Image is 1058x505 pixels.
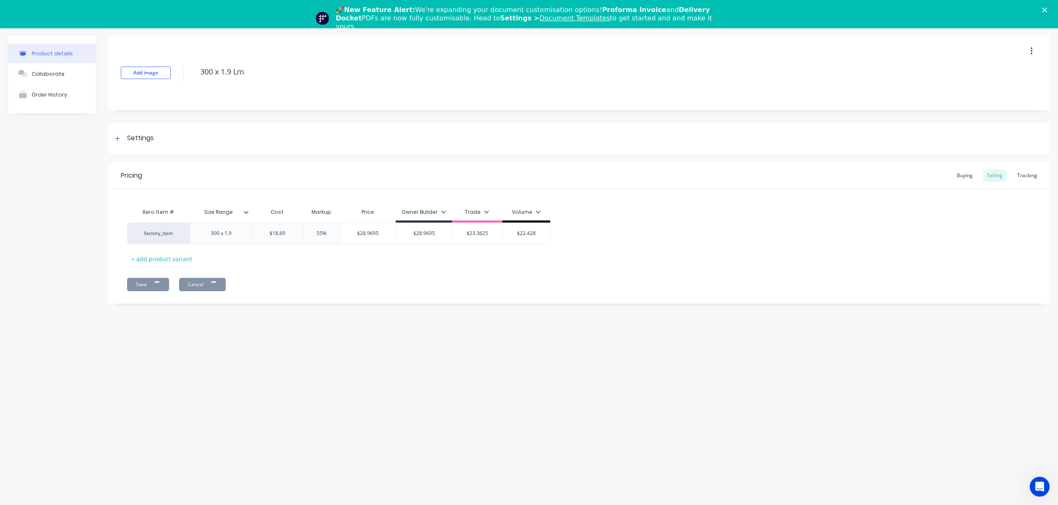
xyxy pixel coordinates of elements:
b: Proforma Invoice [602,6,666,14]
div: Size Range [190,202,247,223]
div: Markup [303,204,340,220]
div: Product details [32,50,73,57]
div: Trade [465,208,489,216]
div: $18.69 [252,223,303,244]
a: Document Templates [539,14,610,22]
div: Price [340,204,396,220]
div: Close [1042,7,1051,12]
button: Collaborate [8,63,96,84]
div: Volume [512,208,541,216]
div: 300 x 1.9 [200,228,242,239]
div: 🚀 We're expanding your document customisation options! and PDFs are now fully customisable. Head ... [336,6,729,31]
button: Cancel [179,278,226,291]
button: Save [127,278,169,291]
b: Delivery Docket [336,6,710,22]
div: Collaborate [32,71,65,77]
div: Buying [953,169,977,182]
div: factory_item [135,230,181,237]
div: Owner Builder [402,208,446,216]
div: $22.428 [503,223,550,244]
div: Pricing [121,171,142,181]
div: Size Range [190,204,252,220]
div: Xero Item # [127,204,190,220]
b: New Feature Alert: [344,6,415,14]
button: Add image [121,67,171,79]
div: $28.9695 [340,223,396,244]
div: + add product variant [127,252,196,265]
div: 55% [301,223,342,244]
div: Order History [32,92,67,98]
iframe: Intercom live chat [1030,477,1050,497]
div: Selling [983,169,1007,182]
button: Order History [8,84,96,105]
div: $28.9695 [396,223,452,244]
textarea: 300 x 1.9 Lm [196,62,929,82]
button: Product details [8,44,96,63]
div: Tracking [1013,169,1041,182]
img: Profile image for Team [316,12,329,25]
div: Settings [127,133,154,144]
div: $23.3625 [452,223,503,244]
b: Settings > [500,14,610,22]
div: Cost [252,204,303,220]
div: factory_item300 x 1.9$18.6955%$28.9695$28.9695$23.3625$22.428 [127,223,550,244]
